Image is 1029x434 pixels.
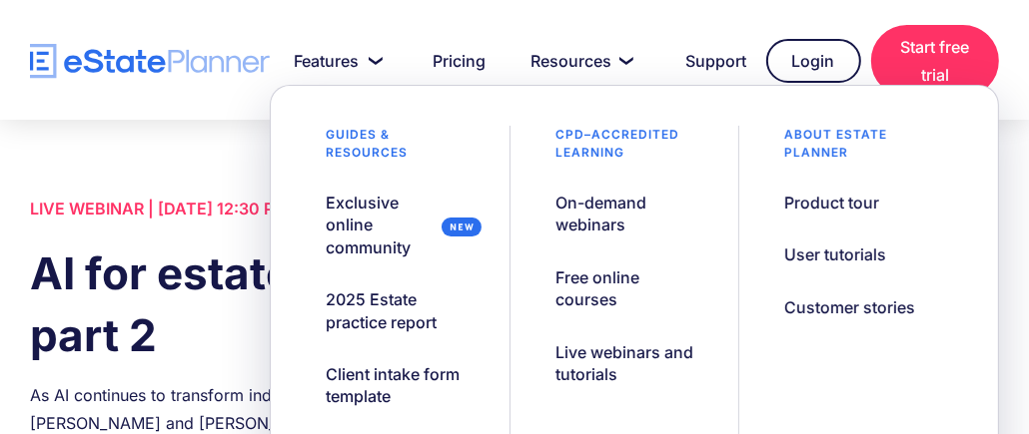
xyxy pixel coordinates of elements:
[326,288,465,333] div: 2025 Estate practice report
[326,363,465,408] div: Client intake form template
[555,266,694,311] div: Free online courses
[409,41,497,81] a: Pricing
[301,182,490,268] a: Exclusive online community
[530,182,719,246] a: On-demand webinars
[759,233,911,275] a: User tutorials
[555,192,694,236] div: On-demand webinars
[784,192,879,214] div: Product tour
[30,195,486,222] div: LIVE WEBINAR | [DATE] 12:30 PM ET, 9:30 AM PT
[270,41,399,81] a: Features
[784,243,886,265] div: User tutorials
[784,296,915,318] div: Customer stories
[530,331,719,396] a: Live webinars and tutorials
[661,41,755,81] a: Support
[759,182,904,223] a: Product tour
[301,278,490,343] a: 2025 Estate practice report
[530,256,719,321] a: Free online courses
[507,41,651,81] a: Resources
[871,25,999,97] a: Start free trial
[30,242,486,366] h1: AI for estate lawyers part 2
[301,126,490,172] div: Guides & resources
[766,39,861,83] a: Login
[326,192,430,258] div: Exclusive online community
[759,126,948,172] div: About estate planner
[555,341,694,386] div: Live webinars and tutorials
[530,126,719,172] div: CPD–accredited learning
[759,286,940,328] a: Customer stories
[30,44,270,79] a: home
[301,353,490,418] a: Client intake form template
